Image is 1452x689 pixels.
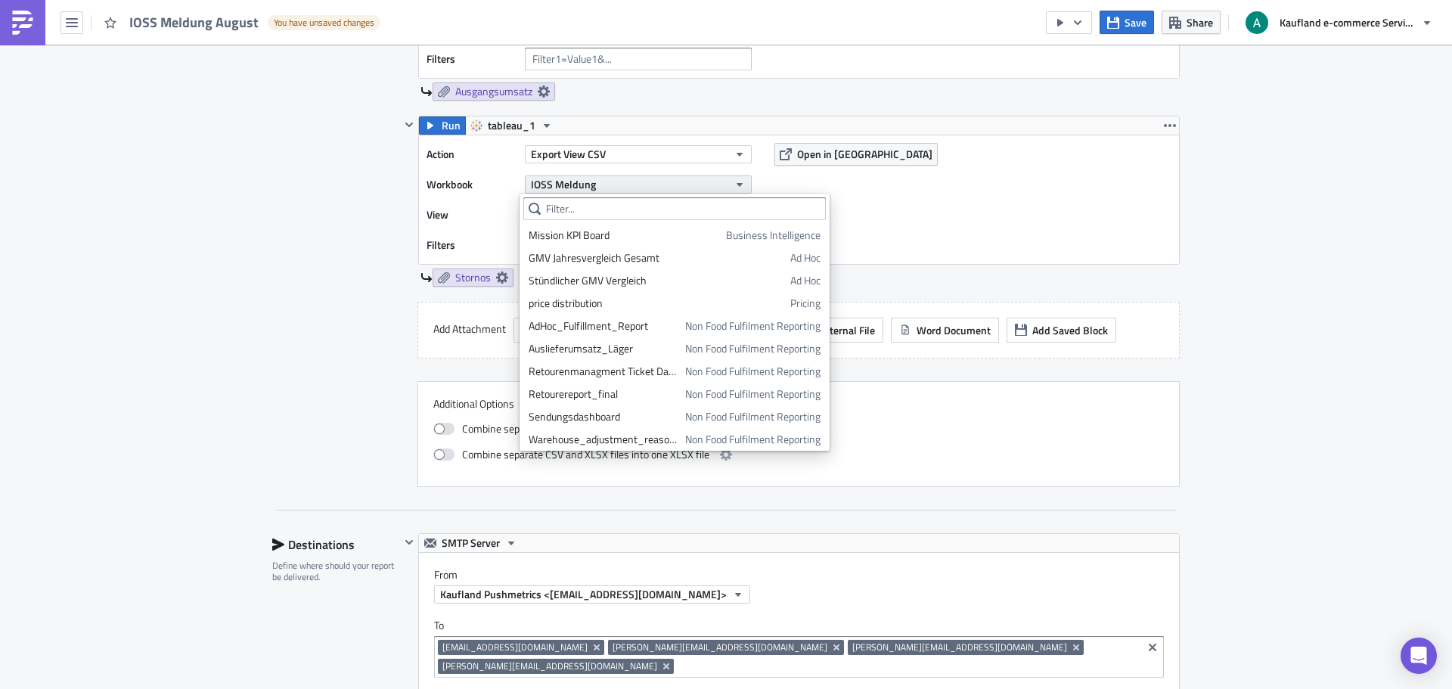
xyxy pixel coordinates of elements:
button: Remove Tag [1070,640,1084,655]
img: Avatar [1244,10,1270,36]
div: Retourenmanagment Ticket Dashboard [529,364,680,379]
div: AdHoc_Fulfillment_Report [529,318,680,334]
span: IOSS Meldung [531,176,596,192]
span: Export View CSV [531,146,606,162]
button: Word Document [891,318,999,343]
span: [PERSON_NAME][EMAIL_ADDRESS][DOMAIN_NAME] [613,640,827,654]
span: Save [1125,14,1146,30]
div: GMV Jahresvergleich Gesamt [529,250,785,265]
body: Rich Text Area. Press ALT-0 for help. [6,6,722,68]
span: Ad Hoc [790,250,821,265]
span: Combine separate CSV and XLSX files into one XLSX file [462,445,709,464]
button: External File [793,318,883,343]
button: Clear selected items [1143,638,1162,656]
span: Stornos [455,271,491,284]
label: From [434,568,1179,582]
span: Ausgangsumsatz [455,85,532,98]
button: Export View CSV [525,145,752,163]
span: Combine separate PDF files into one [462,420,623,438]
button: tableau_1 [465,116,558,135]
span: [EMAIL_ADDRESS][DOMAIN_NAME] [442,640,588,654]
a: Ausgangsumsatz [433,82,555,101]
div: Auslieferumsatz_Läger [529,341,680,356]
span: SMTP Server [442,534,500,552]
label: To [434,619,1164,632]
button: IOSS Meldung [525,175,752,194]
button: Remove Tag [591,640,604,655]
div: Define where should your report be delivered. [272,560,400,583]
button: Hide content [400,533,418,551]
div: Stündlicher GMV Vergleich [529,273,785,288]
div: Sendungsdashboard [529,409,680,424]
div: price distribution [529,296,785,311]
span: tableau_1 [488,116,535,135]
span: Non Food Fulfilment Reporting [685,318,821,334]
p: euer Controlling BI-Team [6,56,722,68]
button: Remove Tag [660,659,674,674]
div: Destinations [272,533,400,556]
input: Filter... [523,197,826,220]
button: Add Saved Block [1007,318,1116,343]
input: Filter1=Value1&... [525,48,752,70]
button: Open in [GEOGRAPHIC_DATA] [774,143,938,166]
img: PushMetrics [11,11,35,35]
span: Non Food Fulfilment Reporting [685,409,821,424]
button: Hide content [400,116,418,134]
span: IOSS Meldung August [129,13,260,33]
span: [PERSON_NAME][EMAIL_ADDRESS][DOMAIN_NAME] [442,659,657,673]
label: Filters [427,48,517,70]
span: Word Document [917,322,991,338]
span: Business Intelligence [726,228,821,243]
button: SMTP Server [419,534,523,552]
span: Open in [GEOGRAPHIC_DATA] [797,146,932,162]
div: Warehouse_adjustment_reasons [529,432,680,447]
span: Non Food Fulfilment Reporting [685,364,821,379]
span: Ad Hoc [790,273,821,288]
label: View [427,203,517,226]
span: Non Food Fulfilment Reporting [685,341,821,356]
div: Mission KPI Board [529,228,721,243]
button: SQL Query [513,318,595,343]
span: Non Food Fulfilment Reporting [685,432,821,447]
button: Kaufland e-commerce Services GmbH & Co. KG [1236,6,1441,39]
span: [PERSON_NAME][EMAIL_ADDRESS][DOMAIN_NAME] [852,640,1067,654]
label: Action [427,143,517,166]
button: Run [419,116,466,135]
span: Add Saved Block [1032,322,1108,338]
span: You have unsaved changes [274,17,374,29]
span: Kaufland e-commerce Services GmbH & Co. KG [1280,14,1416,30]
label: Workbook [427,173,517,196]
span: Share [1187,14,1213,30]
label: Add Attachment [433,318,506,340]
span: Run [442,116,461,135]
p: Mit dieser Mail erhaltet ihr die Daten der aktuellen IOSS Meldung. [6,6,722,18]
p: Bei Fragen wendet euch bitte an . [6,23,722,35]
a: Stornos [433,268,513,287]
p: Viele Grüße, [6,39,722,51]
label: Additional Options [433,397,1164,411]
div: Open Intercom Messenger [1401,638,1437,674]
strong: [EMAIL_ADDRESS][DOMAIN_NAME] [159,23,343,35]
div: Retourereport_final [529,386,680,402]
button: Share [1162,11,1221,34]
button: Save [1100,11,1154,34]
span: Non Food Fulfilment Reporting [685,386,821,402]
span: External File [818,322,875,338]
label: Filters [427,234,517,256]
button: Remove Tag [830,640,844,655]
button: Kaufland Pushmetrics <[EMAIL_ADDRESS][DOMAIN_NAME]> [434,585,750,604]
span: Pricing [790,296,821,311]
span: Kaufland Pushmetrics <[EMAIL_ADDRESS][DOMAIN_NAME]> [440,586,727,602]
